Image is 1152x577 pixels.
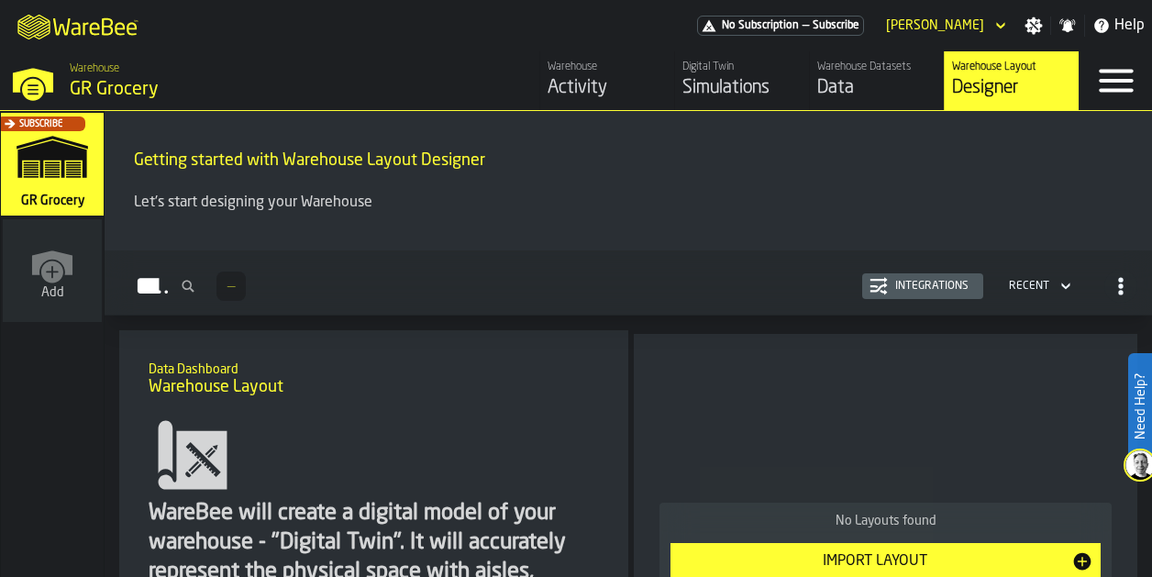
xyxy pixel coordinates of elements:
[548,61,667,73] div: Warehouse
[149,377,283,397] span: Warehouse Layout
[41,285,64,300] span: Add
[134,147,1123,150] h2: Sub Title
[134,345,614,411] div: title-Warehouse Layout
[119,126,1137,192] div: title-Getting started with Warehouse Layout Designer
[888,280,976,293] div: Integrations
[1009,280,1049,293] div: DropdownMenuValue-4
[227,280,235,293] span: —
[70,62,119,75] span: Warehouse
[1130,355,1150,458] label: Need Help?
[952,75,1071,101] div: Designer
[134,192,1123,214] p: Let's start designing your Warehouse
[879,15,1010,37] div: DropdownMenuValue-Rahul Kanathala
[134,150,485,171] span: Getting started with Warehouse Layout Designer
[682,61,802,73] div: Digital Twin
[886,18,984,33] div: DropdownMenuValue-Rahul Kanathala
[1017,17,1050,35] label: button-toggle-Settings
[149,359,599,377] h2: Sub Title
[809,51,944,110] a: link-to-/wh/i/e451d98b-95f6-4604-91ff-c80219f9c36d/data
[539,51,674,110] a: link-to-/wh/i/e451d98b-95f6-4604-91ff-c80219f9c36d/feed/
[803,19,809,32] span: —
[944,51,1079,110] a: link-to-/wh/i/e451d98b-95f6-4604-91ff-c80219f9c36d/designer
[813,19,859,32] span: Subscribe
[817,61,936,73] div: Warehouse Datasets
[1114,15,1145,37] span: Help
[105,250,1152,316] h2: button-Layouts
[862,273,983,299] button: button-Integrations
[209,272,253,301] div: ButtonLoadMore-Load More-Prev-First-Last
[1085,15,1152,37] label: button-toggle-Help
[697,16,864,36] a: link-to-/wh/i/e451d98b-95f6-4604-91ff-c80219f9c36d/pricing/
[682,75,802,101] div: Simulations
[3,219,102,326] a: link-to-/wh/new
[670,514,1101,528] div: No Layouts found
[1,113,104,219] a: link-to-/wh/i/e451d98b-95f6-4604-91ff-c80219f9c36d/simulations
[1080,51,1152,110] label: button-toggle-Menu
[19,119,62,129] span: Subscribe
[105,111,1152,250] div: ItemListCard-
[70,77,400,103] div: GR Grocery
[952,61,1071,73] div: Warehouse Layout
[817,75,936,101] div: Data
[1002,275,1075,297] div: DropdownMenuValue-4
[1051,17,1084,35] label: button-toggle-Notifications
[674,51,809,110] a: link-to-/wh/i/e451d98b-95f6-4604-91ff-c80219f9c36d/simulations
[697,16,864,36] div: Menu Subscription
[678,550,1071,572] div: Import Layout
[722,19,799,32] span: No Subscription
[548,75,667,101] div: Activity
